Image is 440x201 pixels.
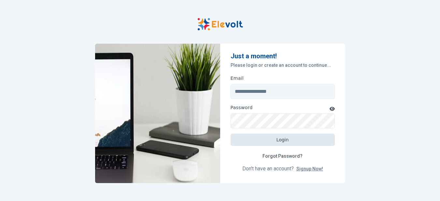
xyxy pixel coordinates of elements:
p: Just a moment! [231,51,335,61]
label: Password [231,104,253,111]
img: Elevolt [197,18,243,31]
img: Elevolt [95,44,220,183]
p: Please login or create an account to continue... [231,62,335,68]
a: Signup Now! [296,166,323,171]
button: Login [231,134,335,146]
a: Forgot Password? [257,150,308,162]
p: Don't have an account? [231,165,335,173]
label: Email [231,75,244,81]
